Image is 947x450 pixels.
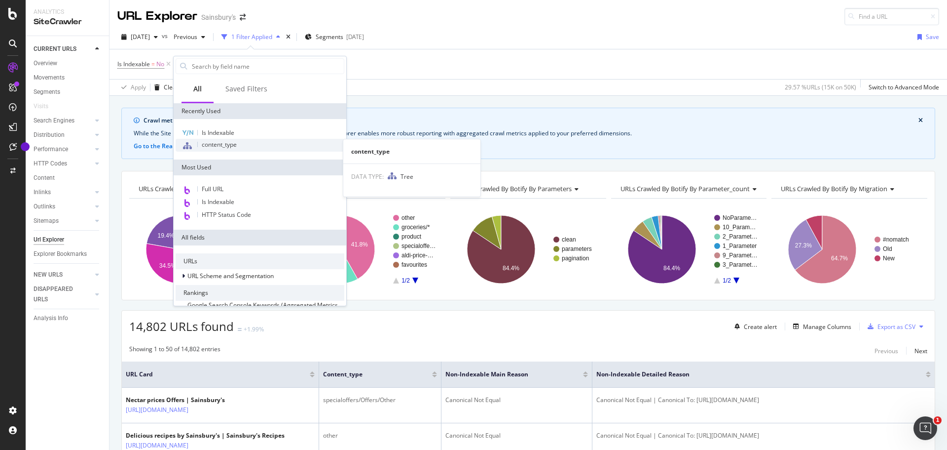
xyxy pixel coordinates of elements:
[34,44,76,54] div: CURRENT URLS
[723,277,731,284] text: 1/2
[164,83,179,91] div: Clear
[730,319,777,334] button: Create alert
[450,206,605,292] svg: A chart.
[150,80,179,95] button: Clear
[202,185,223,193] span: Full URL
[401,172,413,181] span: Tree
[34,87,102,97] a: Segments
[34,16,101,28] div: SiteCrawler
[864,319,915,334] button: Export as CSV
[316,33,343,41] span: Segments
[865,80,939,95] button: Switch to Advanced Mode
[34,144,92,155] a: Performance
[401,252,434,259] text: aldi-price-…
[126,370,307,379] span: URL Card
[831,255,848,262] text: 64.7%
[126,405,188,415] a: [URL][DOMAIN_NAME]
[34,159,67,169] div: HTTP Codes
[503,265,519,272] text: 84.4%
[723,252,758,259] text: 9_Paramet…
[723,233,758,240] text: 2_Paramet…
[34,130,65,140] div: Distribution
[34,58,57,69] div: Overview
[562,245,592,252] text: parameters
[231,33,272,41] div: 1 Filter Applied
[596,370,911,379] span: Non-Indexable Detailed Reason
[926,33,939,41] div: Save
[916,114,925,127] button: close banner
[131,33,150,41] span: 2025 Oct. 6th
[34,101,58,112] a: Visits
[34,216,59,226] div: Sitemaps
[913,29,939,45] button: Save
[723,243,757,249] text: 1_Parameter
[34,187,92,198] a: Inlinks
[117,60,150,68] span: Is Indexable
[596,431,931,440] div: Canonical Not Equal | Canonical To: [URL][DOMAIN_NAME]
[301,29,368,45] button: Segments[DATE]
[789,321,851,332] button: Manage Columns
[869,83,939,91] div: Switch to Advanced Mode
[34,173,55,183] div: Content
[323,431,437,440] div: other
[174,103,346,119] div: Recently Used
[202,128,234,137] span: Is Indexable
[34,58,102,69] a: Overview
[202,140,237,149] span: content_type
[34,249,87,259] div: Explorer Bookmarks
[187,301,338,318] span: Google Search Console Keywords (Aggregated Metrics By URL)
[883,245,892,252] text: Old
[34,313,68,324] div: Analysis Info
[34,144,68,155] div: Performance
[202,210,251,219] span: HTTP Status Code
[162,32,170,40] span: vs
[351,241,367,248] text: 41.8%
[562,236,576,243] text: clean
[401,261,427,268] text: favourites
[723,261,758,268] text: 3_Paramet…
[173,58,212,70] button: Add Filter
[620,184,750,193] span: URLs Crawled By Botify By parameter_count
[785,83,856,91] div: 29.57 % URLs ( 15K on 50K )
[34,173,102,183] a: Content
[844,8,939,25] input: Find a URL
[218,29,284,45] button: 1 Filter Applied
[771,206,926,292] svg: A chart.
[34,249,102,259] a: Explorer Bookmarks
[129,318,234,334] span: 14,802 URLs found
[131,83,146,91] div: Apply
[191,59,344,74] input: Search by field name
[137,181,276,197] h4: URLs Crawled By Botify By pagetype
[156,57,164,71] span: No
[151,60,155,68] span: =
[244,325,264,333] div: +1.99%
[877,323,915,331] div: Export as CSV
[401,224,430,231] text: groceries/*
[401,277,410,284] text: 1/2
[34,313,102,324] a: Analysis Info
[174,230,346,245] div: All fields
[201,12,236,22] div: Sainsbury's
[34,284,92,305] a: DISAPPEARED URLS
[290,206,444,292] svg: A chart.
[176,253,344,269] div: URLs
[158,232,175,239] text: 19.4%
[34,216,92,226] a: Sitemaps
[458,181,597,197] h4: URLs Crawled By Botify By parameters
[126,396,231,405] div: Nectar prices Offers | Sainsbury's
[562,255,589,262] text: pagination
[803,323,851,331] div: Manage Columns
[744,323,777,331] div: Create alert
[401,214,415,221] text: other
[121,108,935,159] div: info banner
[445,396,588,405] div: Canonical Not Equal
[883,255,895,262] text: New
[144,116,918,125] div: Crawl metrics are now in the RealKeywords Explorer
[159,262,176,269] text: 34.5%
[34,270,92,280] a: NEW URLS
[874,345,898,357] button: Previous
[34,130,92,140] a: Distribution
[202,198,234,206] span: Is Indexable
[883,236,909,243] text: #nomatch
